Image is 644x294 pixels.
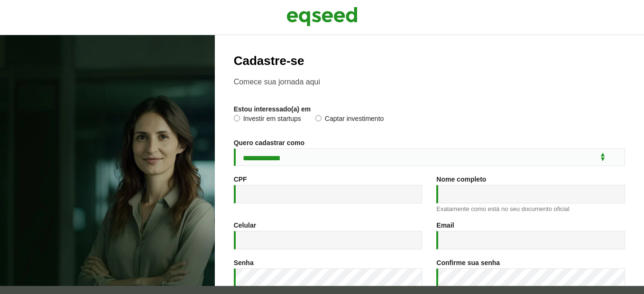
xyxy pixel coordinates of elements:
[436,259,500,266] label: Confirme sua senha
[315,115,384,125] label: Captar investimento
[436,206,625,212] div: Exatamente como está no seu documento oficial
[234,115,301,125] label: Investir em startups
[234,77,625,86] p: Comece sua jornada aqui
[436,222,454,229] label: Email
[234,106,311,112] label: Estou interessado(a) em
[234,259,254,266] label: Senha
[234,222,256,229] label: Celular
[234,139,304,146] label: Quero cadastrar como
[234,115,240,121] input: Investir em startups
[286,5,358,28] img: EqSeed Logo
[234,54,625,68] h2: Cadastre-se
[315,115,322,121] input: Captar investimento
[436,176,486,183] label: Nome completo
[234,176,247,183] label: CPF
